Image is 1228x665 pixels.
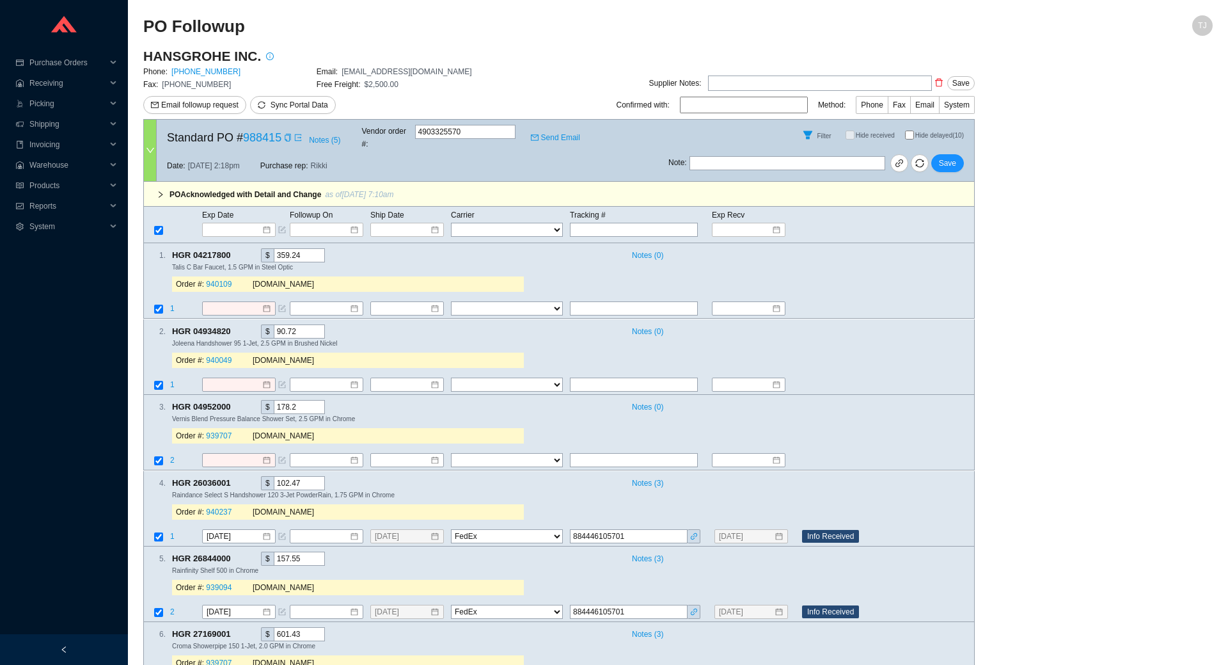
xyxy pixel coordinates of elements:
span: form [278,305,286,313]
button: Notes (0) [626,324,664,333]
button: mailEmail followup request [143,96,246,114]
span: Followup On [290,211,333,220]
span: left [60,646,68,653]
span: HGR 26844000 [172,552,242,566]
span: form [278,457,286,465]
a: link [689,530,698,543]
div: $ [261,552,274,566]
a: 940049 [206,356,232,365]
span: mail [531,134,539,141]
span: Free Freight: [317,80,361,89]
button: Notes (5) [308,133,341,142]
div: $ [261,248,274,262]
span: down [146,146,155,155]
a: link [890,154,908,172]
span: Notes ( 0 ) [632,401,663,413]
span: Purchase rep: [260,159,308,172]
div: 2 . [144,325,166,338]
span: [DOMAIN_NAME] [253,583,314,592]
span: sync [258,101,265,109]
span: Notes ( 3 ) [632,628,663,641]
input: 9/17/2025 [375,605,430,618]
span: Order #: [176,583,204,592]
span: 1 [170,532,175,541]
h2: PO Followup [143,15,945,38]
div: $ [261,400,274,414]
span: setting [15,223,24,230]
span: Picking [29,93,106,114]
div: 1 . [144,249,166,262]
input: Hide delayed(10) [905,131,914,140]
span: [DOMAIN_NAME] [253,508,314,517]
span: $2,500.00 [365,80,398,89]
div: $ [261,476,274,490]
span: Exp Recv [712,211,744,220]
span: Fax: [143,80,158,89]
input: 9/22/2025 [207,530,262,543]
span: Exp Date [202,211,233,220]
a: 988415 [243,131,281,144]
span: [PHONE_NUMBER] [162,80,231,89]
span: Fax [893,100,906,109]
div: 3 . [144,401,166,413]
span: Invoicing [29,134,106,155]
a: mailSend Email [531,131,580,144]
input: 9/22/2025 [207,605,262,618]
span: Hide received [856,132,895,139]
span: Products [29,175,106,196]
button: Notes (3) [626,476,664,485]
span: copy [284,134,292,141]
span: Talis C Bar Faucet, 1.5 GPM in Steel Optic [172,264,293,271]
span: 2 [170,607,177,616]
span: link [689,533,698,542]
span: Order #: [176,508,204,517]
a: link [689,605,698,618]
span: book [15,141,24,148]
span: Standard PO # [167,128,281,147]
span: Ship Date [370,211,404,220]
span: Info Received [802,530,859,543]
span: right [157,191,164,198]
span: TJ [1198,15,1206,36]
span: Carrier [451,211,475,220]
span: link [689,608,698,618]
span: PO Acknowledged with Detail and Change [169,190,321,199]
span: [DOMAIN_NAME] [253,356,314,365]
span: info-circle [262,52,278,60]
span: Email [915,100,934,109]
span: [DOMAIN_NAME] [253,432,314,441]
span: Date: [167,159,185,172]
button: Filter [798,125,818,145]
span: read [15,182,24,189]
span: Phone [861,100,883,109]
input: 9/17/2025 [375,530,430,543]
span: mail [151,101,159,110]
span: Notes ( 0 ) [632,249,663,262]
span: Phone: [143,67,168,76]
button: syncSync Portal Data [250,96,336,114]
span: Filter [817,132,831,140]
span: Info Received [802,605,859,618]
input: 9/19/2025 [719,530,774,543]
button: Save [947,76,975,90]
span: Save [952,77,970,90]
span: HGR 04934820 [172,324,242,339]
span: Vernis Blend Pressure Balance Shower Set, 2.5 GPM in Chrome [172,415,355,422]
div: Copy [284,131,292,144]
span: 2 [170,456,177,465]
span: form [278,381,286,389]
div: Copy [233,627,242,641]
button: Notes (3) [626,552,664,561]
span: Raindance Select S Handshower 120 3-Jet PowderRain, 1.75 GPM in Chrome [172,492,395,499]
span: Notes ( 3 ) [632,552,663,565]
a: 939707 [206,432,232,441]
a: 940109 [206,280,232,289]
h3: HANSGROHE INC. [143,47,261,65]
span: Rikki [311,159,327,172]
span: [DOMAIN_NAME] [253,280,314,289]
span: Rainfinity Shelf 500 in Chrome [172,567,258,574]
span: export [294,134,302,141]
a: 939094 [206,583,232,592]
span: Email: [317,67,338,76]
span: HGR 04952000 [172,400,242,414]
